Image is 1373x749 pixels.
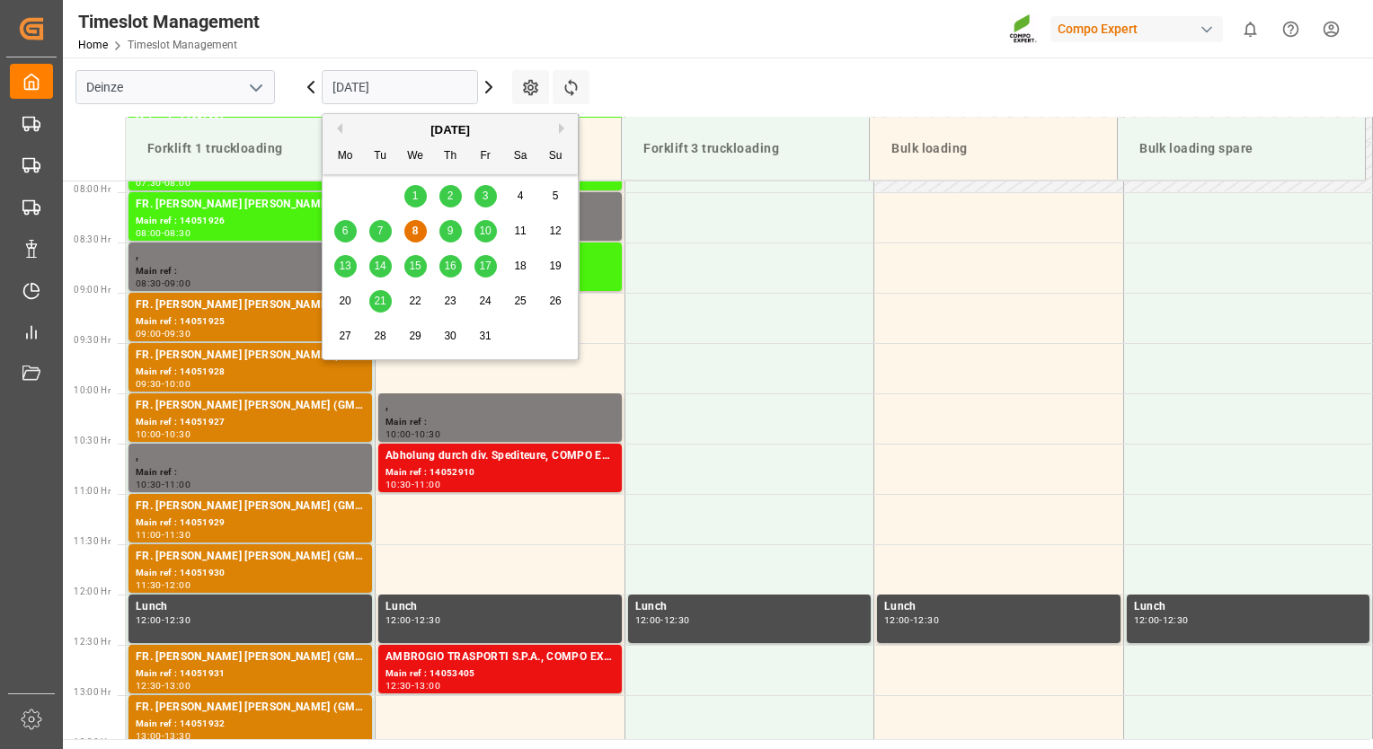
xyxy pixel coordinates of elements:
button: Previous Month [332,123,342,134]
span: 30 [444,330,456,342]
div: Th [439,145,462,168]
div: Mo [334,145,357,168]
div: 11:00 [136,531,162,539]
span: 12:30 Hr [74,637,111,647]
div: Main ref : [385,415,615,430]
div: Choose Sunday, October 19th, 2025 [545,255,567,278]
div: 12:00 [164,581,190,589]
span: 10:30 Hr [74,436,111,445]
div: - [162,229,164,237]
span: 23 [444,295,456,307]
div: 12:30 [136,682,162,690]
button: Compo Expert [1050,12,1230,46]
div: Main ref : 14051925 [136,314,365,330]
div: 10:00 [136,430,162,438]
div: - [412,616,414,624]
div: - [660,616,663,624]
div: FR. [PERSON_NAME] [PERSON_NAME] (GMBH & CO.) KG, COMPO EXPERT Benelux N.V. [136,347,365,365]
div: Main ref : 14053405 [385,666,615,682]
div: 10:30 [136,480,162,489]
div: Choose Sunday, October 26th, 2025 [545,290,567,313]
div: Choose Sunday, October 12th, 2025 [545,220,567,242]
span: 11 [514,225,526,237]
div: FR. [PERSON_NAME] [PERSON_NAME] (GMBH & CO.) KG, COMPO EXPERT Benelux N.V. [136,397,365,415]
span: 4 [518,189,524,202]
div: Choose Thursday, October 2nd, 2025 [439,185,462,207]
span: 2 [447,189,454,202]
span: 12:00 Hr [74,586,111,596]
div: Main ref : [136,264,365,279]
div: Choose Thursday, October 23rd, 2025 [439,290,462,313]
div: AMBROGIO TRASPORTI S.P.A., COMPO EXPERT Benelux N.V. [385,648,615,666]
span: 08:30 Hr [74,234,111,244]
span: 09:30 Hr [74,335,111,345]
span: 13:00 Hr [74,687,111,697]
span: 18 [514,260,526,272]
div: 12:30 [913,616,939,624]
div: Choose Wednesday, October 1st, 2025 [404,185,427,207]
span: 26 [549,295,561,307]
div: Su [545,145,567,168]
div: - [162,380,164,388]
span: 13:30 Hr [74,737,111,747]
div: Choose Monday, October 6th, 2025 [334,220,357,242]
div: FR. [PERSON_NAME] [PERSON_NAME] (GMBH & CO.) KG, COMPO EXPERT Benelux N.V. [136,648,365,666]
div: 12:30 [664,616,690,624]
div: Choose Saturday, October 11th, 2025 [509,220,532,242]
div: Timeslot Management [78,8,260,35]
span: 11:00 Hr [74,486,111,496]
div: 13:30 [164,732,190,740]
span: 19 [549,260,561,272]
div: 10:30 [385,480,412,489]
span: 08:00 Hr [74,184,111,194]
span: 29 [409,330,421,342]
div: Forklift 3 truckloading [636,132,855,165]
div: 12:00 [1134,616,1160,624]
input: Type to search/select [75,70,275,104]
div: Choose Wednesday, October 8th, 2025 [404,220,427,242]
div: - [412,480,414,489]
span: 12 [549,225,561,237]
div: FR. [PERSON_NAME] [PERSON_NAME] (GMBH & CO.) KG, COMPO EXPERT Benelux N.V. [136,498,365,515]
button: show 0 new notifications [1230,9,1271,49]
div: 12:30 [1163,616,1189,624]
div: Choose Thursday, October 30th, 2025 [439,325,462,348]
span: 21 [374,295,385,307]
div: Choose Friday, October 24th, 2025 [474,290,497,313]
div: Choose Monday, October 13th, 2025 [334,255,357,278]
div: Bulk loading [884,132,1103,165]
span: 10:00 Hr [74,385,111,395]
div: 12:30 [164,616,190,624]
div: 11:00 [414,480,440,489]
div: Tu [369,145,392,168]
div: Choose Monday, October 20th, 2025 [334,290,357,313]
div: Lunch [385,598,615,616]
span: 09:00 Hr [74,285,111,295]
span: 28 [374,330,385,342]
div: 07:30 [136,179,162,187]
div: 13:00 [136,732,162,740]
div: 08:30 [136,279,162,287]
div: 12:00 [385,616,412,624]
div: 09:00 [164,279,190,287]
div: Fr [474,145,497,168]
div: - [162,279,164,287]
div: 10:30 [164,430,190,438]
span: 16 [444,260,456,272]
div: , [136,447,365,465]
div: Main ref : 14051930 [136,566,365,581]
div: Choose Tuesday, October 21st, 2025 [369,290,392,313]
span: 14 [374,260,385,272]
span: 11:30 Hr [74,536,111,546]
div: Main ref : 14051927 [136,415,365,430]
span: 9 [447,225,454,237]
span: 20 [339,295,350,307]
div: 12:30 [414,616,440,624]
div: 12:00 [884,616,910,624]
div: Main ref : 14051932 [136,717,365,732]
span: 27 [339,330,350,342]
div: 11:30 [164,531,190,539]
div: Compo Expert [1050,16,1223,42]
div: - [412,682,414,690]
span: 22 [409,295,421,307]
